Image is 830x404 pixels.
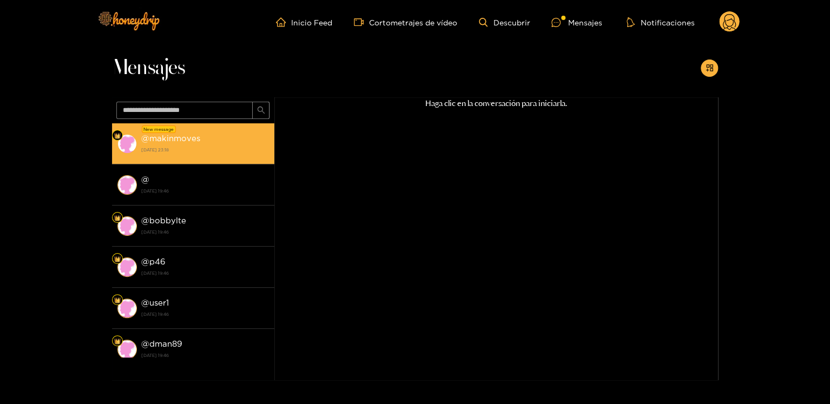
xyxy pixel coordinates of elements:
font: Mensajes [568,18,602,27]
div: New message [142,125,176,133]
a: Cortometrajes de vídeo [354,17,457,27]
font: Inicio Feed [291,18,332,27]
button: agregar a la tienda de aplicaciones [701,59,718,77]
font: Notificaciones [640,18,694,27]
strong: [DATE] 23:18 [141,145,269,155]
img: conversation [117,175,137,195]
img: Fan Level [114,338,121,345]
a: Inicio Feed [276,17,332,27]
strong: [DATE] 19:46 [141,227,269,237]
img: conversation [117,257,137,277]
strong: @ [141,175,149,184]
strong: @ user1 [141,298,169,307]
img: conversation [117,134,137,154]
strong: [DATE] 19:46 [141,309,269,319]
img: Fan Level [114,133,121,139]
a: Descubrir [479,18,530,27]
strong: [DATE] 19:46 [141,350,269,360]
font: Descubrir [493,18,530,27]
button: Notificaciones [623,17,697,28]
span: buscar [257,106,265,115]
strong: @ p46 [141,257,166,266]
font: Mensajes [112,57,185,79]
font: Haga clic en la conversación para iniciarla. [425,98,567,108]
img: Fan Level [114,215,121,221]
font: Cortometrajes de vídeo [369,18,457,27]
span: hogar [276,17,291,27]
strong: [DATE] 19:46 [141,186,269,196]
span: agregar a la tienda de aplicaciones [706,64,714,73]
img: conversation [117,216,137,236]
img: Fan Level [114,297,121,303]
img: conversation [117,299,137,318]
strong: [DATE] 19:46 [141,268,269,278]
strong: @ makinmoves [141,134,200,143]
strong: @ dman89 [141,339,182,348]
span: cámara de vídeo [354,17,369,27]
img: conversation [117,340,137,359]
img: Fan Level [114,256,121,262]
button: buscar [252,102,269,119]
strong: @ bobbylte [141,216,186,225]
